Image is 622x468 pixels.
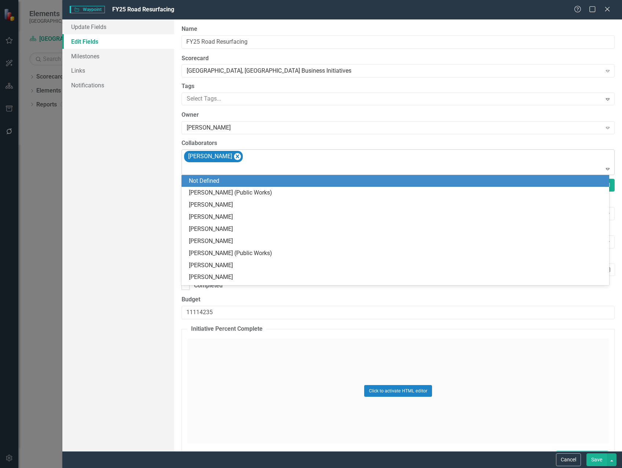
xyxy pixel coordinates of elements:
[189,273,605,282] div: [PERSON_NAME]
[62,63,174,78] a: Links
[189,201,605,209] div: [PERSON_NAME]
[189,189,605,197] div: [PERSON_NAME] (Public Works)
[112,6,174,13] span: FY25 Road Resurfacing
[586,453,607,466] button: Save
[194,282,223,290] div: Completed
[182,82,615,91] label: Tags
[189,237,605,246] div: [PERSON_NAME]
[189,249,605,258] div: [PERSON_NAME] (Public Works)
[187,325,266,333] legend: Initiative Percent Complete
[187,124,602,132] div: [PERSON_NAME]
[556,453,581,466] button: Cancel
[556,451,609,464] button: Switch to old editor
[62,19,174,34] a: Update Fields
[189,213,605,221] div: [PERSON_NAME]
[187,67,602,75] div: [GEOGRAPHIC_DATA], [GEOGRAPHIC_DATA] Business Initiatives
[182,35,615,49] input: Waypoint Name
[189,177,605,185] div: Not Defined
[182,25,615,33] label: Name
[182,139,615,148] label: Collaborators
[62,49,174,64] a: Milestones
[189,225,605,233] div: [PERSON_NAME]
[62,34,174,49] a: Edit Fields
[182,295,615,304] label: Budget
[364,385,432,397] button: Click to activate HTML editor
[62,78,174,92] a: Notifications
[70,6,105,13] span: Waypoint
[186,151,233,162] div: [PERSON_NAME]
[182,54,615,63] label: Scorecard
[234,153,241,160] div: Remove Bryan Vandewalker
[182,111,615,119] label: Owner
[189,261,605,270] div: [PERSON_NAME]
